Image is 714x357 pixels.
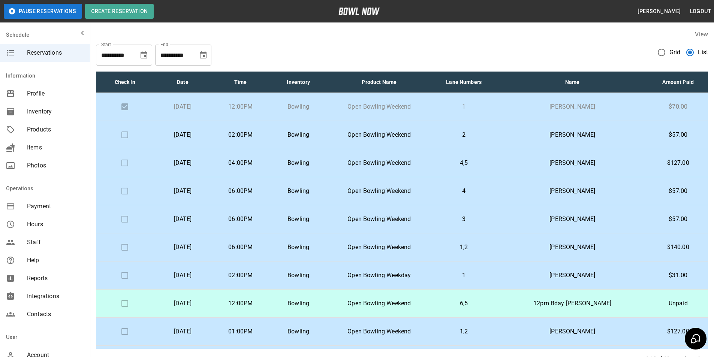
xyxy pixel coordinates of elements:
span: List [698,48,708,57]
span: Integrations [27,292,84,301]
p: $57.00 [654,187,702,196]
button: Logout [687,4,714,18]
p: 12:00PM [218,102,263,111]
p: Bowling [275,158,321,167]
span: Contacts [27,310,84,319]
p: [DATE] [160,271,205,280]
span: Photos [27,161,84,170]
th: Amount Paid [648,72,708,93]
p: Open Bowling Weekend [333,215,425,224]
p: 04:00PM [218,158,263,167]
p: [PERSON_NAME] [503,102,642,111]
p: [DATE] [160,299,205,308]
p: Bowling [275,243,321,252]
p: [PERSON_NAME] [503,327,642,336]
p: 12:00PM [218,299,263,308]
p: Open Bowling Weekend [333,102,425,111]
p: [DATE] [160,243,205,252]
p: 6,5 [437,299,491,308]
img: logo [338,7,380,15]
p: Open Bowling Weekend [333,327,425,336]
p: 4,5 [437,158,491,167]
span: Items [27,143,84,152]
p: [PERSON_NAME] [503,187,642,196]
p: 06:00PM [218,187,263,196]
p: [PERSON_NAME] [503,130,642,139]
p: [DATE] [160,327,205,336]
span: Grid [669,48,681,57]
span: Payment [27,202,84,211]
th: Date [154,72,211,93]
p: 2 [437,130,491,139]
p: $57.00 [654,215,702,224]
th: Check In [96,72,154,93]
p: Bowling [275,271,321,280]
p: Bowling [275,130,321,139]
button: Create Reservation [85,4,154,19]
p: Open Bowling Weekday [333,271,425,280]
th: Name [497,72,648,93]
p: 01:00PM [218,327,263,336]
p: Open Bowling Weekend [333,158,425,167]
span: Reservations [27,48,84,57]
th: Lane Numbers [431,72,497,93]
p: Bowling [275,187,321,196]
button: [PERSON_NAME] [635,4,684,18]
p: Open Bowling Weekend [333,299,425,308]
p: [DATE] [160,187,205,196]
p: [DATE] [160,130,205,139]
span: Inventory [27,107,84,116]
p: Bowling [275,102,321,111]
p: 02:00PM [218,130,263,139]
th: Time [212,72,269,93]
span: Products [27,125,84,134]
p: 12pm Bday [PERSON_NAME] [503,299,642,308]
p: [PERSON_NAME] [503,215,642,224]
button: Choose date, selected date is Sep 30, 2025 [196,48,211,63]
p: Bowling [275,327,321,336]
p: Bowling [275,299,321,308]
p: [DATE] [160,102,205,111]
p: Open Bowling Weekend [333,130,425,139]
p: [DATE] [160,215,205,224]
p: 06:00PM [218,215,263,224]
p: 1 [437,271,491,280]
label: View [695,31,708,38]
p: $140.00 [654,243,702,252]
p: 3 [437,215,491,224]
p: $31.00 [654,271,702,280]
p: [PERSON_NAME] [503,271,642,280]
span: Staff [27,238,84,247]
p: $127.00 [654,327,702,336]
p: 1,2 [437,327,491,336]
span: Help [27,256,84,265]
p: [PERSON_NAME] [503,243,642,252]
button: Pause Reservations [4,4,82,19]
p: Open Bowling Weekend [333,243,425,252]
p: $70.00 [654,102,702,111]
span: Profile [27,89,84,98]
p: [PERSON_NAME] [503,158,642,167]
th: Inventory [269,72,327,93]
p: 1,2 [437,243,491,252]
th: Product Name [327,72,431,93]
span: Reports [27,274,84,283]
p: [DATE] [160,158,205,167]
button: Choose date, selected date is Aug 31, 2025 [136,48,151,63]
p: Bowling [275,215,321,224]
p: Unpaid [654,299,702,308]
span: Hours [27,220,84,229]
p: 06:00PM [218,243,263,252]
p: 1 [437,102,491,111]
p: $127.00 [654,158,702,167]
p: $57.00 [654,130,702,139]
p: Open Bowling Weekend [333,187,425,196]
p: 02:00PM [218,271,263,280]
p: 4 [437,187,491,196]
